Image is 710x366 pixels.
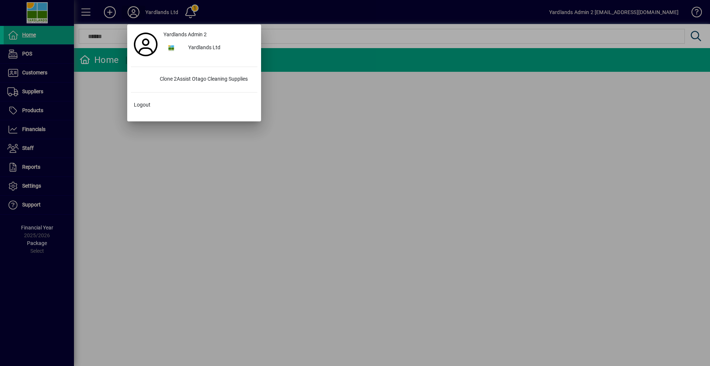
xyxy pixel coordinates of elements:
span: Logout [134,101,151,109]
a: Yardlands Admin 2 [160,28,257,41]
div: Yardlands Ltd [182,41,257,55]
a: Profile [131,38,160,51]
button: Clone 2Assist Otago Cleaning Supplies [131,73,257,86]
div: Clone 2Assist Otago Cleaning Supplies [154,73,257,86]
span: Yardlands Admin 2 [163,31,207,38]
button: Yardlands Ltd [160,41,257,55]
button: Logout [131,98,257,112]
